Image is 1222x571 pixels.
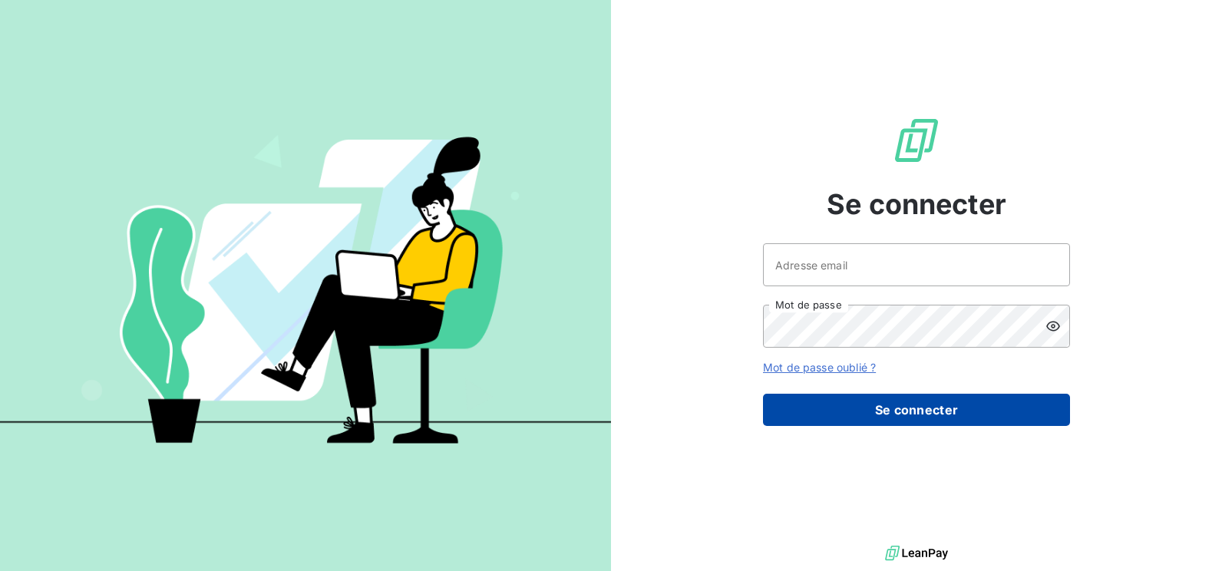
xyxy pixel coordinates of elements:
[892,116,941,165] img: Logo LeanPay
[885,542,948,565] img: logo
[763,394,1070,426] button: Se connecter
[763,361,876,374] a: Mot de passe oublié ?
[763,243,1070,286] input: placeholder
[827,183,1006,225] span: Se connecter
